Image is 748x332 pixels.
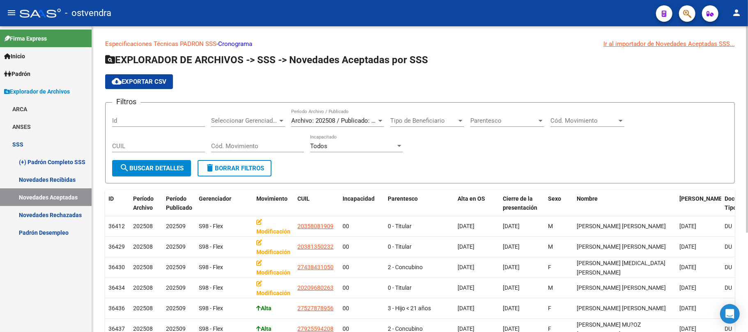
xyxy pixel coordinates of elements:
[545,190,573,217] datatable-header-cell: Sexo
[339,190,384,217] datatable-header-cell: Incapacidad
[503,223,520,229] span: [DATE]
[297,305,334,311] span: 27527878956
[196,190,253,217] datatable-header-cell: Gerenciador
[503,243,520,250] span: [DATE]
[199,264,223,270] span: S98 - Flex
[166,195,192,211] span: Período Publicado
[573,190,676,217] datatable-header-cell: Nombre
[388,223,412,229] span: 0 - Titular
[297,284,334,291] span: 20209680263
[577,195,598,202] span: Nombre
[503,305,520,311] span: [DATE]
[166,223,186,229] span: 202509
[577,260,665,276] span: [PERSON_NAME] [MEDICAL_DATA][PERSON_NAME]
[108,325,125,332] span: 36437
[458,325,474,332] span: [DATE]
[679,305,696,311] span: [DATE]
[503,195,537,211] span: Cierre de la presentación
[503,325,520,332] span: [DATE]
[548,195,561,202] span: Sexo
[163,190,196,217] datatable-header-cell: Período Publicado
[458,223,474,229] span: [DATE]
[105,190,130,217] datatable-header-cell: ID
[548,243,553,250] span: M
[112,160,191,176] button: Buscar Detalles
[388,195,418,202] span: Parentesco
[4,34,47,43] span: Firma Express
[297,325,334,332] span: 27925594208
[105,40,216,48] a: Especificaciones Técnicas PADRON SSS
[256,325,272,332] strong: Alta
[458,284,474,291] span: [DATE]
[199,243,223,250] span: S98 - Flex
[388,284,412,291] span: 0 - Titular
[388,243,412,250] span: 0 - Titular
[166,264,186,270] span: 202509
[105,39,735,48] p: -
[112,96,140,108] h3: Filtros
[108,264,125,270] span: 36430
[133,195,154,211] span: Período Archivo
[199,284,223,291] span: S98 - Flex
[679,264,696,270] span: [DATE]
[120,165,184,172] span: Buscar Detalles
[218,40,252,48] a: Cronograma
[343,263,381,272] div: 00
[720,304,740,324] div: Open Intercom Messenger
[133,243,153,250] span: 202508
[503,284,520,291] span: [DATE]
[458,264,474,270] span: [DATE]
[679,223,696,229] span: [DATE]
[503,264,520,270] span: [DATE]
[577,223,666,229] span: [PERSON_NAME] [PERSON_NAME]
[133,284,153,291] span: 202508
[458,243,474,250] span: [DATE]
[108,305,125,311] span: 36436
[7,8,16,18] mat-icon: menu
[458,195,485,202] span: Alta en OS
[548,305,551,311] span: F
[470,117,537,124] span: Parentesco
[343,283,381,293] div: 00
[679,195,725,202] span: [PERSON_NAME].
[458,305,474,311] span: [DATE]
[577,284,666,291] span: [PERSON_NAME] [PERSON_NAME]
[577,305,666,311] span: [PERSON_NAME] [PERSON_NAME]
[256,239,290,255] strong: Modificación
[166,243,186,250] span: 202509
[548,325,551,332] span: F
[499,190,545,217] datatable-header-cell: Cierre de la presentación
[166,305,186,311] span: 202509
[256,260,290,276] strong: Modificación
[133,305,153,311] span: 202508
[4,69,30,78] span: Padrón
[256,280,290,296] strong: Modificación
[199,223,223,229] span: S98 - Flex
[199,305,223,311] span: S98 - Flex
[166,325,186,332] span: 202509
[297,264,334,270] span: 27438431050
[297,195,310,202] span: CUIL
[108,243,125,250] span: 36429
[4,87,70,96] span: Explorador de Archivos
[256,219,290,235] strong: Modificación
[133,264,153,270] span: 202508
[679,243,696,250] span: [DATE]
[105,74,173,89] button: Exportar CSV
[550,117,617,124] span: Cód. Movimiento
[166,284,186,291] span: 202509
[120,163,129,173] mat-icon: search
[65,4,111,22] span: - ostvendra
[343,304,381,313] div: 00
[388,305,431,311] span: 3 - Hijo < 21 años
[199,325,223,332] span: S98 - Flex
[112,78,166,85] span: Exportar CSV
[388,264,423,270] span: 2 - Concubino
[4,52,25,61] span: Inicio
[548,284,553,291] span: M
[548,264,551,270] span: F
[256,195,288,202] span: Movimiento
[108,284,125,291] span: 36434
[105,54,428,66] span: EXPLORADOR DE ARCHIVOS -> SSS -> Novedades Aceptadas por SSS
[384,190,454,217] datatable-header-cell: Parentesco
